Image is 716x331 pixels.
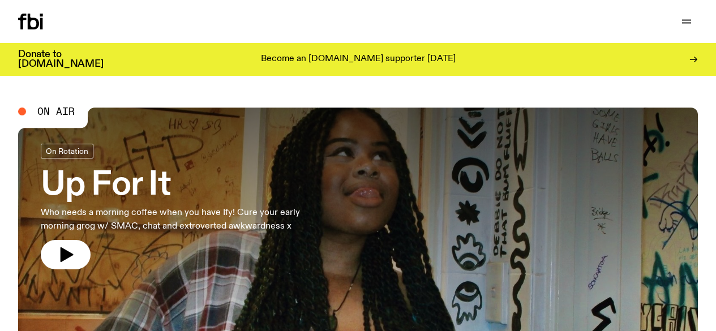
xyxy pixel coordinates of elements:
[37,106,75,117] span: On Air
[18,50,104,69] h3: Donate to [DOMAIN_NAME]
[41,144,331,269] a: Up For ItWho needs a morning coffee when you have Ify! Cure your early morning grog w/ SMAC, chat...
[261,54,456,65] p: Become an [DOMAIN_NAME] supporter [DATE]
[41,144,93,158] a: On Rotation
[41,170,331,201] h3: Up For It
[46,147,88,156] span: On Rotation
[41,206,331,233] p: Who needs a morning coffee when you have Ify! Cure your early morning grog w/ SMAC, chat and extr...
